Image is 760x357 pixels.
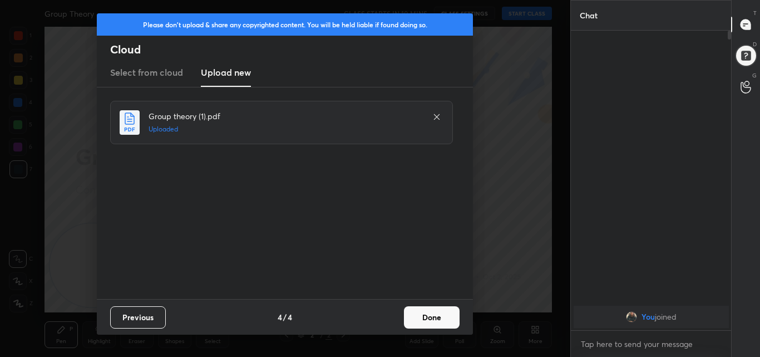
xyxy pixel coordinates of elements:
[283,311,287,323] h4: /
[571,1,606,30] p: Chat
[753,9,757,17] p: T
[288,311,292,323] h4: 4
[571,304,732,330] div: grid
[149,110,421,122] h4: Group theory (1).pdf
[404,306,460,329] button: Done
[110,306,166,329] button: Previous
[753,40,757,48] p: D
[752,71,757,80] p: G
[110,42,473,57] h2: Cloud
[278,311,282,323] h4: 4
[149,124,421,134] h5: Uploaded
[655,312,677,321] span: joined
[201,66,251,79] h3: Upload new
[97,13,473,36] div: Please don't upload & share any copyrighted content. You will be held liable if found doing so.
[641,312,655,321] span: You
[626,311,637,322] img: 90448af0b9cb4c5687ded3cc1f3856a3.jpg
